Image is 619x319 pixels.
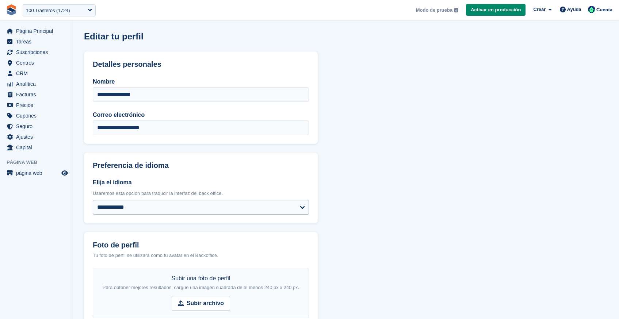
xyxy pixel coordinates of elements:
input: Subir archivo [172,296,230,311]
a: Activar en producción [466,4,526,16]
a: menu [4,68,69,78]
label: Nombre [93,77,309,86]
a: menu [4,142,69,153]
span: Centros [16,58,60,68]
h1: Editar tu perfil [84,31,144,41]
span: Modo de prueba [416,7,452,14]
a: Vista previa de la tienda [60,169,69,177]
div: Tu foto de perfil se utilizará como tu avatar en el Backoffice. [93,252,309,259]
a: menu [4,111,69,121]
span: Página web [7,159,73,166]
a: menu [4,100,69,110]
a: menú [4,168,69,178]
span: Ajustes [16,132,60,142]
a: menu [4,89,69,100]
div: Subir una foto de perfil [103,274,299,292]
label: Correo electrónico [93,111,309,119]
img: stora-icon-8386f47178a22dfd0bd8f6a31ec36ba5ce8667c1dd55bd0f319d3a0aa187defe.svg [6,4,17,15]
img: icon-info-grey-7440780725fd019a000dd9b08b2336e03edf1995a4989e88bcd33f0948082b44.svg [454,8,458,12]
a: menu [4,26,69,36]
span: CRM [16,68,60,78]
strong: Subir archivo [187,299,224,308]
a: menu [4,121,69,131]
a: menu [4,47,69,57]
span: Facturas [16,89,60,100]
span: Seguro [16,121,60,131]
span: Precios [16,100,60,110]
span: Tareas [16,36,60,47]
h2: Detalles personales [93,60,309,69]
span: Capital [16,142,60,153]
a: menu [4,36,69,47]
div: Usaremos esta opción para traducir la interfaz del back office. [93,190,309,197]
img: Jenna Wimshurst [588,6,595,13]
span: Suscripciones [16,47,60,57]
span: página web [16,168,60,178]
label: Foto de perfil [93,241,309,249]
span: Crear [533,6,546,13]
span: Ayuda [567,6,581,13]
span: Para obtener mejores resultados, cargue una imagen cuadrada de al menos 240 px x 240 px. [103,285,299,290]
span: Analítica [16,79,60,89]
label: Elija el idioma [93,178,309,187]
a: menu [4,79,69,89]
div: 100 Trasteros (1724) [26,7,70,14]
span: Activar en producción [471,6,521,14]
span: Cupones [16,111,60,121]
span: Página Principal [16,26,60,36]
a: menu [4,132,69,142]
h2: Preferencia de idioma [93,161,309,170]
span: Cuenta [596,6,612,14]
a: menu [4,58,69,68]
